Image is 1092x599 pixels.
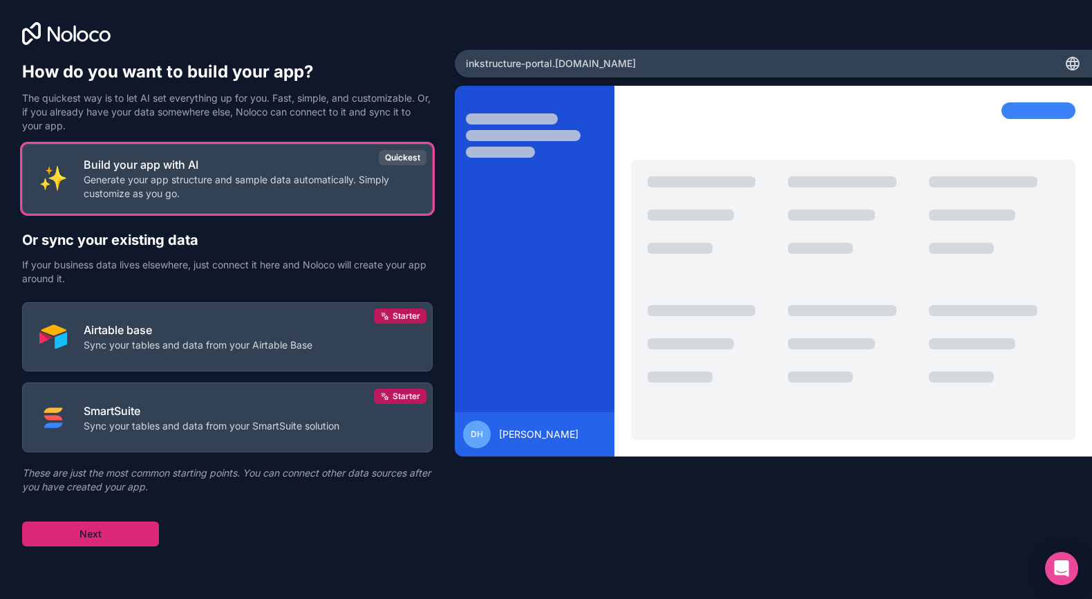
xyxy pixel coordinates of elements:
[22,383,433,452] button: SMART_SUITESmartSuiteSync your tables and data from your SmartSuite solutionStarter
[471,429,483,440] span: DH
[22,522,159,546] button: Next
[39,323,67,351] img: AIRTABLE
[22,466,433,494] p: These are just the most common starting points. You can connect other data sources after you have...
[22,91,433,133] p: The quickest way is to let AI set everything up for you. Fast, simple, and customizable. Or, if y...
[22,302,433,372] button: AIRTABLEAirtable baseSync your tables and data from your Airtable BaseStarter
[22,258,433,286] p: If your business data lives elsewhere, just connect it here and Noloco will create your app aroun...
[466,57,636,71] span: inkstructure-portal .[DOMAIN_NAME]
[84,419,339,433] p: Sync your tables and data from your SmartSuite solution
[393,391,420,402] span: Starter
[84,156,415,173] p: Build your app with AI
[84,322,312,338] p: Airtable base
[39,404,67,432] img: SMART_SUITE
[1045,552,1078,585] div: Open Intercom Messenger
[39,165,67,192] img: INTERNAL_WITH_AI
[379,150,426,165] div: Quickest
[22,61,433,83] h1: How do you want to build your app?
[22,144,433,214] button: INTERNAL_WITH_AIBuild your app with AIGenerate your app structure and sample data automatically. ...
[393,311,420,322] span: Starter
[84,338,312,352] p: Sync your tables and data from your Airtable Base
[84,173,415,201] p: Generate your app structure and sample data automatically. Simply customize as you go.
[22,230,433,250] h2: Or sync your existing data
[84,403,339,419] p: SmartSuite
[499,427,578,441] span: [PERSON_NAME]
